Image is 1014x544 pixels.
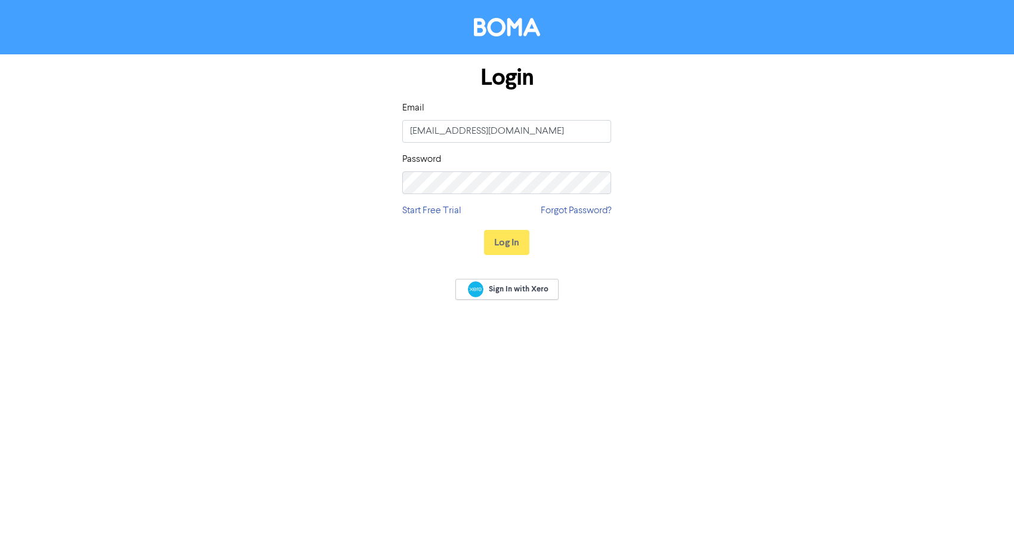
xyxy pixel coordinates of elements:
[455,279,558,300] a: Sign In with Xero
[541,204,611,218] a: Forgot Password?
[402,152,441,167] label: Password
[474,18,540,36] img: BOMA Logo
[468,281,483,297] img: Xero logo
[402,64,611,91] h1: Login
[402,204,461,218] a: Start Free Trial
[402,101,424,115] label: Email
[484,230,529,255] button: Log In
[489,284,548,294] span: Sign In with Xero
